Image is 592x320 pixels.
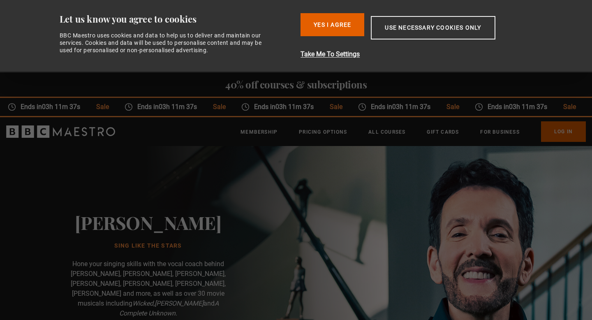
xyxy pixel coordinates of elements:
[392,103,430,111] time: 03h 11m 37s
[480,128,519,136] a: For business
[299,128,347,136] a: Pricing Options
[16,102,88,112] span: Ends in
[88,102,116,112] span: Sale
[427,128,459,136] a: Gift Cards
[371,16,495,39] button: Use necessary cookies only
[321,102,350,112] span: Sale
[240,128,277,136] a: Membership
[205,102,233,112] span: Sale
[159,103,197,111] time: 03h 11m 37s
[249,102,321,112] span: Ends in
[60,13,294,25] div: Let us know you agree to cookies
[555,102,583,112] span: Sale
[6,125,115,138] svg: BBC Maestro
[368,128,405,136] a: All Courses
[483,102,555,112] span: Ends in
[509,103,547,111] time: 03h 11m 37s
[60,32,271,54] div: BBC Maestro uses cookies and data to help us to deliver and maintain our services. Cookies and da...
[301,49,539,59] button: Take Me To Settings
[438,102,467,112] span: Sale
[75,243,222,249] h1: Sing Like the Stars
[66,259,230,318] p: Hone your singing skills with the vocal coach behind [PERSON_NAME], [PERSON_NAME], [PERSON_NAME],...
[42,103,80,111] time: 03h 11m 37s
[240,121,586,142] nav: Primary
[275,103,314,111] time: 03h 11m 37s
[301,13,364,36] button: Yes I Agree
[541,121,586,142] a: Log In
[133,102,205,112] span: Ends in
[366,102,438,112] span: Ends in
[75,212,222,233] h2: [PERSON_NAME]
